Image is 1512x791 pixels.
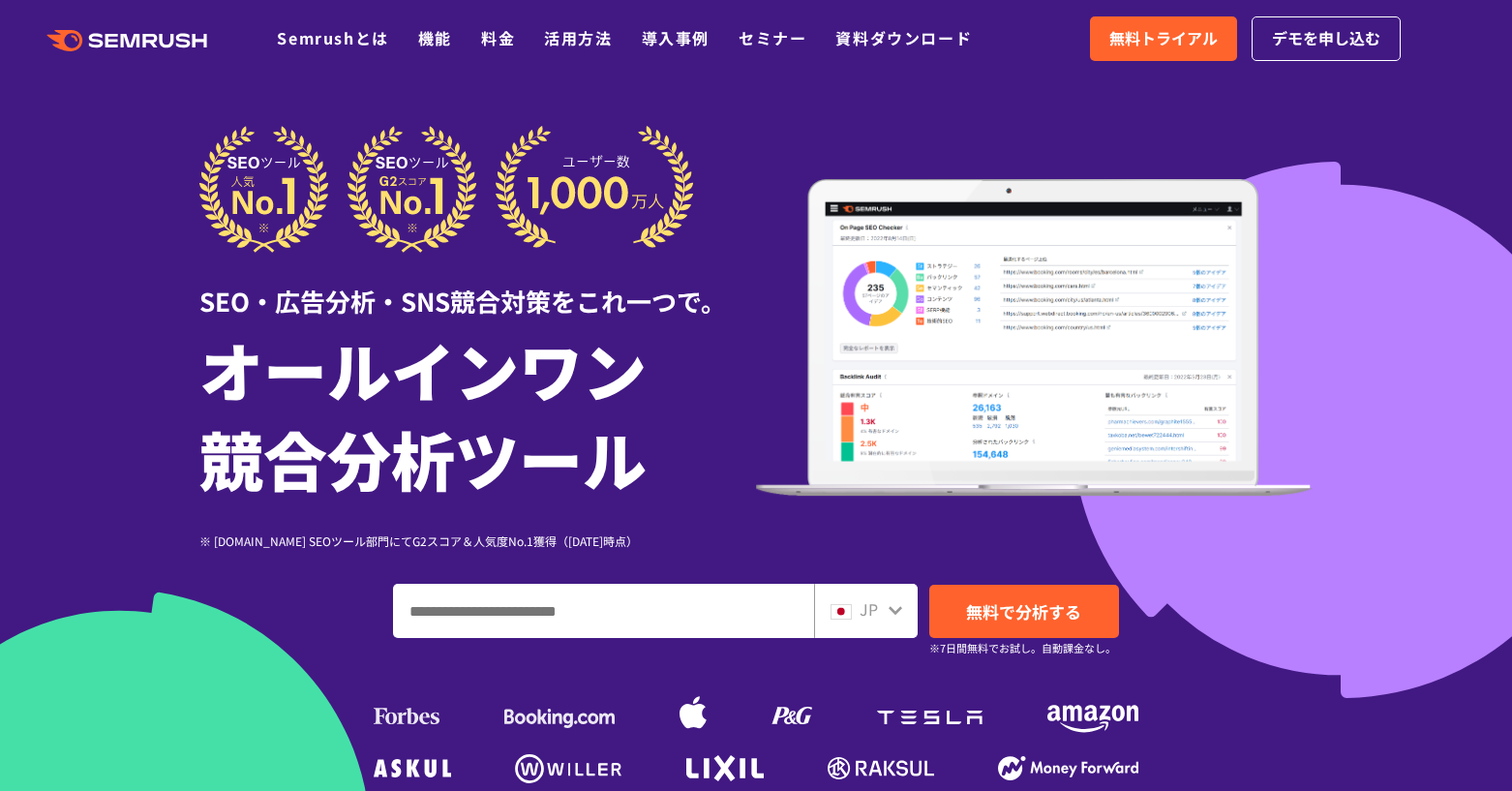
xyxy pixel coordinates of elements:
[418,26,452,49] a: 機能
[481,26,515,49] a: 料金
[1272,26,1380,51] span: デモを申し込む
[860,597,878,621] span: JP
[199,532,756,550] div: ※ [DOMAIN_NAME] SEOツール部門にてG2スコア＆人気度No.1獲得（[DATE]時点）
[544,26,612,49] a: 活用方法
[1252,16,1401,61] a: デモを申し込む
[929,639,1116,657] small: ※7日間無料でお試し。自動課金なし。
[835,26,972,49] a: 資料ダウンロード
[1109,26,1218,51] span: 無料トライアル
[394,585,813,637] input: ドメイン、キーワードまたはURLを入力してください
[739,26,806,49] a: セミナー
[929,585,1119,638] a: 無料で分析する
[642,26,710,49] a: 導入事例
[199,324,756,502] h1: オールインワン 競合分析ツール
[1090,16,1237,61] a: 無料トライアル
[277,26,388,49] a: Semrushとは
[199,253,756,319] div: SEO・広告分析・SNS競合対策をこれ一つで。
[966,599,1081,624] span: 無料で分析する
